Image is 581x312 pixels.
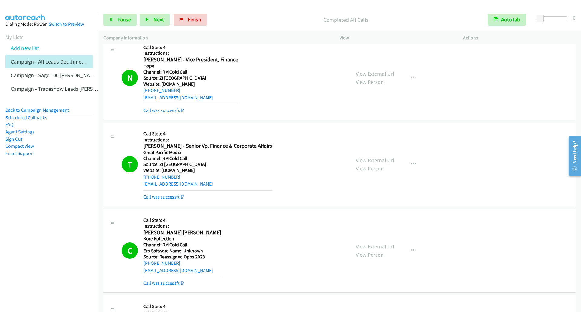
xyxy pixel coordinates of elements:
[140,14,170,26] button: Next
[5,34,24,41] a: My Lists
[11,44,39,51] a: Add new list
[117,16,131,23] span: Pause
[5,143,34,149] a: Compact View
[143,81,238,87] h5: Website: [DOMAIN_NAME]
[143,44,238,51] h5: Call Step: 4
[5,107,69,113] a: Back to Campaign Management
[143,268,213,273] a: [EMAIL_ADDRESS][DOMAIN_NAME]
[573,14,576,22] div: 0
[215,16,477,24] p: Completed All Calls
[143,143,272,149] h2: [PERSON_NAME] - Senior Vp, Finance & Corporate Affairs
[143,56,238,63] h2: [PERSON_NAME] - Vice President, Finance
[143,161,272,167] h5: Source: ZI [GEOGRAPHIC_DATA]
[143,131,272,137] h5: Call Step: 4
[11,58,138,65] a: Campaign - All Leads Dec June [PERSON_NAME] Cloned
[122,70,138,86] h1: N
[143,304,246,310] h5: Call Step: 4
[356,165,384,172] a: View Person
[188,16,201,23] span: Finish
[143,69,238,75] h5: Channel: RM Cold Call
[143,87,180,93] a: [PHONE_NUMBER]
[103,14,137,26] a: Pause
[143,229,221,236] h2: [PERSON_NAME] [PERSON_NAME]
[122,156,138,172] h1: T
[143,236,221,242] h5: Kore Kollection
[143,248,221,254] h5: Erp Software Name: Unknown
[356,78,384,85] a: View Person
[143,254,221,260] h5: Source: Reassigned Opps 2023
[143,217,221,223] h5: Call Step: 4
[143,174,180,180] a: [PHONE_NUMBER]
[356,70,394,77] a: View External Url
[143,280,184,286] a: Call was successful?
[356,243,394,250] a: View External Url
[153,16,164,23] span: Next
[5,21,93,28] div: Dialing Mode: Power |
[143,149,272,156] h5: Great Pacific Media
[143,95,213,100] a: [EMAIL_ADDRESS][DOMAIN_NAME]
[356,157,394,164] a: View External Url
[5,115,47,120] a: Scheduled Callbacks
[143,181,213,187] a: [EMAIL_ADDRESS][DOMAIN_NAME]
[5,122,13,127] a: FAQ
[563,132,581,180] iframe: Resource Center
[143,223,221,229] h5: Instructions:
[143,156,272,162] h5: Channel: RM Cold Call
[143,50,238,56] h5: Instructions:
[11,85,135,92] a: Campaign - Tradeshow Leads [PERSON_NAME] Cloned
[5,150,34,156] a: Email Support
[5,129,34,135] a: Agent Settings
[122,242,138,259] h1: C
[356,251,384,258] a: View Person
[540,16,567,21] div: Delay between calls (in seconds)
[143,260,180,266] a: [PHONE_NUMBER]
[11,72,116,79] a: Campaign - Sage 100 [PERSON_NAME] Cloned
[143,242,221,248] h5: Channel: RM Cold Call
[143,63,238,69] h5: Hope
[143,75,238,81] h5: Source: ZI [GEOGRAPHIC_DATA]
[174,14,207,26] a: Finish
[143,167,272,173] h5: Website: [DOMAIN_NAME]
[463,34,576,41] p: Actions
[103,34,329,41] p: Company Information
[488,14,526,26] button: AutoTab
[340,34,452,41] p: View
[5,136,22,142] a: Sign Out
[143,194,184,200] a: Call was successful?
[143,137,272,143] h5: Instructions:
[143,107,184,113] a: Call was successful?
[49,21,84,27] a: Switch to Preview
